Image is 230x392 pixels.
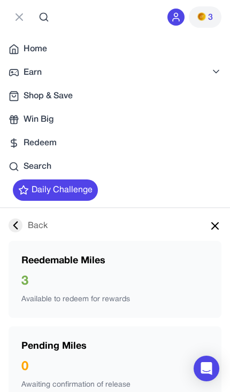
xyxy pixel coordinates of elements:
[21,358,209,375] div: 0
[194,356,219,381] div: Open Intercom Messenger
[9,219,48,232] div: Back
[21,254,209,269] div: Reedemable Miles
[21,339,209,354] div: Pending Miles
[197,12,206,21] img: PMs
[21,380,209,390] div: Awaiting confirmation of release
[21,294,209,305] div: Available to redeem for rewards
[24,160,51,173] span: Search
[189,6,221,28] button: PMs3
[24,113,53,126] span: Win Big
[24,66,42,79] span: Earn
[13,179,98,201] button: Daily Challenge
[24,43,47,56] span: Home
[208,11,213,24] span: 3
[24,90,73,103] span: Shop & Save
[24,137,57,150] span: Redeem
[21,273,209,290] div: 3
